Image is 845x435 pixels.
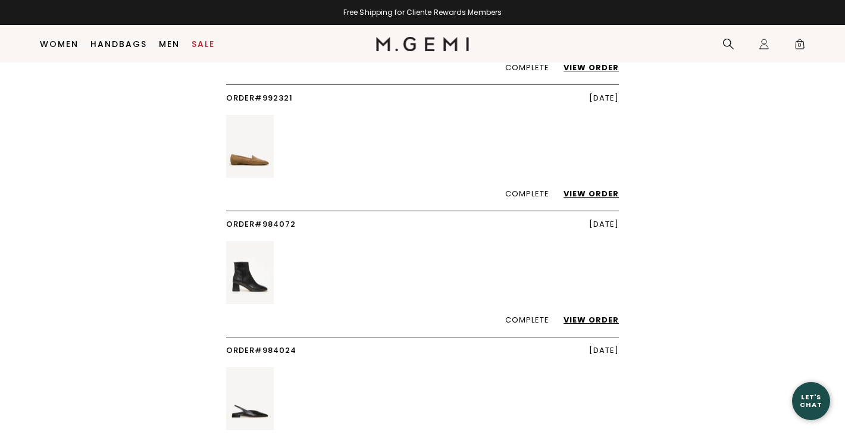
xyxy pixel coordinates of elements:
[226,218,296,230] a: Order#984072
[226,190,619,199] div: Complete
[226,345,296,356] a: Order#984024
[226,92,293,104] a: Order#992321
[589,220,619,229] div: [DATE]
[794,40,806,52] span: 0
[792,393,830,408] div: Let's Chat
[589,346,619,355] div: [DATE]
[589,94,619,103] div: [DATE]
[376,37,470,51] img: M.Gemi
[552,314,619,326] a: View Order
[226,64,619,73] div: Complete
[40,39,79,49] a: Women
[90,39,147,49] a: Handbags
[159,39,180,49] a: Men
[552,62,619,73] a: View Order
[226,316,619,325] div: Complete
[552,188,619,199] a: View Order
[192,39,215,49] a: Sale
